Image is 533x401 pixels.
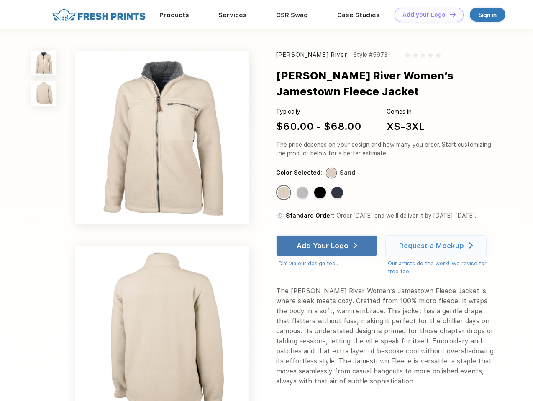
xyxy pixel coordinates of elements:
img: white arrow [354,242,357,249]
img: DT [450,12,456,17]
img: func=resize&h=640 [75,51,249,224]
img: func=resize&h=100 [31,51,56,75]
div: Add Your Logo [297,241,348,250]
a: Sign in [470,8,505,22]
span: Standard Order: [286,212,334,219]
a: Products [159,11,189,19]
div: Sand [340,168,355,177]
div: Color Selected: [276,168,322,177]
div: Black [314,187,326,198]
div: [PERSON_NAME] River [276,51,347,59]
div: [PERSON_NAME] River Women’s Jamestown Fleece Jacket [276,68,516,100]
img: func=resize&h=100 [31,81,56,106]
div: $60.00 - $68.00 [276,119,361,134]
div: Light-Grey [297,187,308,198]
img: gray_star.svg [428,53,433,58]
div: Style #5973 [353,51,387,59]
div: Request a Mockup [399,241,464,250]
img: white arrow [469,242,473,249]
span: Order [DATE] and we’ll deliver it by [DATE]–[DATE]. [336,212,476,219]
div: Add your Logo [402,11,446,18]
img: standard order [276,212,284,219]
img: gray_star.svg [420,53,425,58]
div: The [PERSON_NAME] River Women’s Jamestown Fleece Jacket is where sleek meets cozy. Crafted from 1... [276,286,495,386]
div: XS-3XL [387,119,425,134]
img: fo%20logo%202.webp [50,8,148,22]
div: Typically [276,107,361,116]
img: gray_star.svg [436,53,441,58]
div: Sign in [479,10,497,20]
div: Comes in [387,107,425,116]
div: DIY via our design tool. [279,259,377,268]
div: Navy [331,187,343,198]
div: Sand [278,187,290,198]
img: gray_star.svg [413,53,418,58]
div: The price depends on your design and how many you order. Start customizing the product below for ... [276,140,495,158]
div: Our artists do the work! We revise for free too. [388,259,495,276]
img: gray_star.svg [405,53,410,58]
